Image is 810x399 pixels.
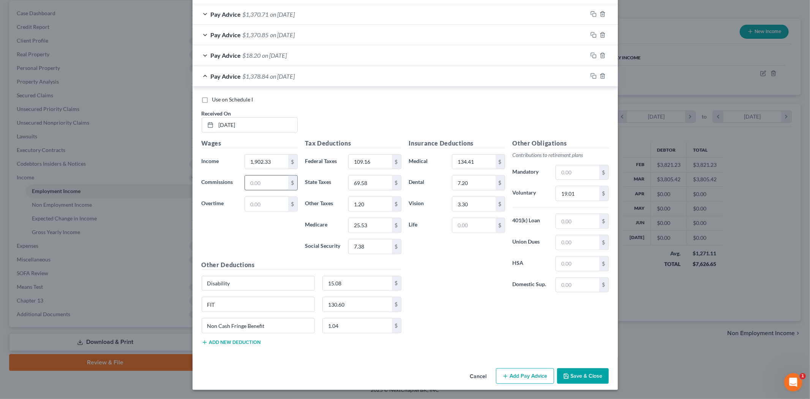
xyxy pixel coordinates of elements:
h5: Insurance Deductions [409,139,505,148]
h5: Other Obligations [513,139,609,148]
div: $ [392,239,401,254]
span: $18.20 [243,52,261,59]
input: 0.00 [323,297,392,312]
input: 0.00 [556,256,599,271]
div: $ [599,214,608,228]
div: $ [599,186,608,201]
span: Pay Advice [211,31,241,38]
input: 0.00 [452,218,495,233]
div: $ [392,197,401,211]
input: MM/DD/YYYY [216,118,297,132]
div: $ [496,155,505,169]
input: Specify... [202,276,315,291]
span: on [DATE] [262,52,287,59]
label: HSA [509,256,552,271]
label: Social Security [302,239,345,254]
label: Other Taxes [302,196,345,212]
label: Medical [405,154,448,169]
label: Vision [405,196,448,212]
h5: Tax Deductions [305,139,401,148]
span: Pay Advice [211,11,241,18]
label: Domestic Sup. [509,277,552,293]
button: Add new deduction [202,339,261,345]
button: Save & Close [557,368,609,384]
span: $1,370.71 [243,11,269,18]
div: $ [288,176,297,190]
label: Commissions [198,175,241,190]
label: Medicare [302,218,345,233]
input: Specify... [202,297,315,312]
input: 0.00 [349,218,392,233]
span: $1,378.84 [243,73,269,80]
span: Income [202,158,219,164]
h5: Wages [202,139,298,148]
input: 0.00 [349,176,392,190]
button: Add Pay Advice [496,368,554,384]
label: Union Dues [509,235,552,250]
span: Pay Advice [211,73,241,80]
p: Contributions to retirement plans [513,151,609,159]
input: 0.00 [556,165,599,180]
label: Mandatory [509,165,552,180]
input: 0.00 [556,235,599,250]
input: Specify... [202,318,315,333]
div: $ [496,218,505,233]
div: $ [288,197,297,211]
iframe: Intercom live chat [784,373,802,391]
input: 0.00 [349,197,392,211]
div: $ [392,276,401,291]
div: $ [392,297,401,312]
span: Use on Schedule I [212,96,253,103]
div: $ [599,165,608,180]
label: Federal Taxes [302,154,345,169]
span: $1,370.85 [243,31,269,38]
input: 0.00 [556,214,599,228]
input: 0.00 [323,318,392,333]
button: Cancel [464,369,493,384]
div: $ [392,318,401,333]
label: Life [405,218,448,233]
span: Pay Advice [211,52,241,59]
div: $ [496,176,505,190]
label: Overtime [198,196,241,212]
span: on [DATE] [270,73,295,80]
div: $ [392,155,401,169]
input: 0.00 [556,186,599,201]
label: 401(k) Loan [509,214,552,229]
label: State Taxes [302,175,345,190]
div: $ [496,197,505,211]
input: 0.00 [452,155,495,169]
label: Voluntary [509,186,552,201]
span: on [DATE] [270,11,295,18]
input: 0.00 [349,239,392,254]
input: 0.00 [452,197,495,211]
div: $ [392,176,401,190]
input: 0.00 [245,197,288,211]
h5: Other Deductions [202,260,401,270]
input: 0.00 [452,176,495,190]
div: $ [599,235,608,250]
span: 1 [800,373,806,379]
input: 0.00 [245,176,288,190]
div: $ [599,256,608,271]
div: $ [288,155,297,169]
span: Received On [202,110,231,117]
div: $ [599,278,608,292]
span: on [DATE] [270,31,295,38]
input: 0.00 [323,276,392,291]
input: 0.00 [245,155,288,169]
label: Dental [405,175,448,190]
input: 0.00 [556,278,599,292]
div: $ [392,218,401,233]
input: 0.00 [349,155,392,169]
